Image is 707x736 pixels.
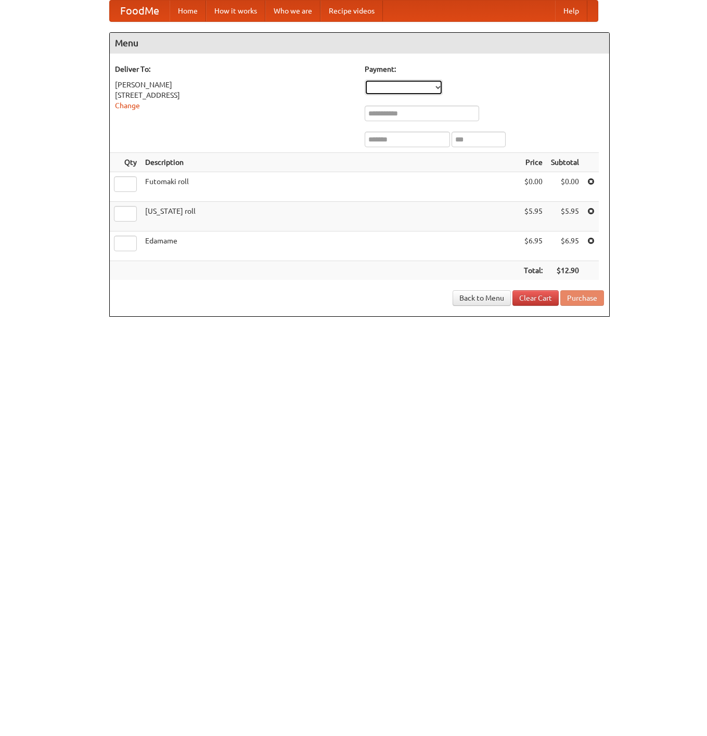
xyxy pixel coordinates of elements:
th: Qty [110,153,141,172]
button: Purchase [560,290,604,306]
div: [STREET_ADDRESS] [115,90,354,100]
a: Recipe videos [320,1,383,21]
th: Description [141,153,520,172]
td: Futomaki roll [141,172,520,202]
a: How it works [206,1,265,21]
div: [PERSON_NAME] [115,80,354,90]
td: $0.00 [547,172,583,202]
h5: Deliver To: [115,64,354,74]
a: Back to Menu [453,290,511,306]
a: FoodMe [110,1,170,21]
td: $6.95 [547,231,583,261]
td: $5.95 [520,202,547,231]
th: Total: [520,261,547,280]
td: [US_STATE] roll [141,202,520,231]
td: $0.00 [520,172,547,202]
a: Home [170,1,206,21]
th: $12.90 [547,261,583,280]
td: $6.95 [520,231,547,261]
a: Change [115,101,140,110]
td: Edamame [141,231,520,261]
a: Clear Cart [512,290,559,306]
h5: Payment: [365,64,604,74]
h4: Menu [110,33,609,54]
th: Subtotal [547,153,583,172]
a: Who we are [265,1,320,21]
th: Price [520,153,547,172]
a: Help [555,1,587,21]
td: $5.95 [547,202,583,231]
